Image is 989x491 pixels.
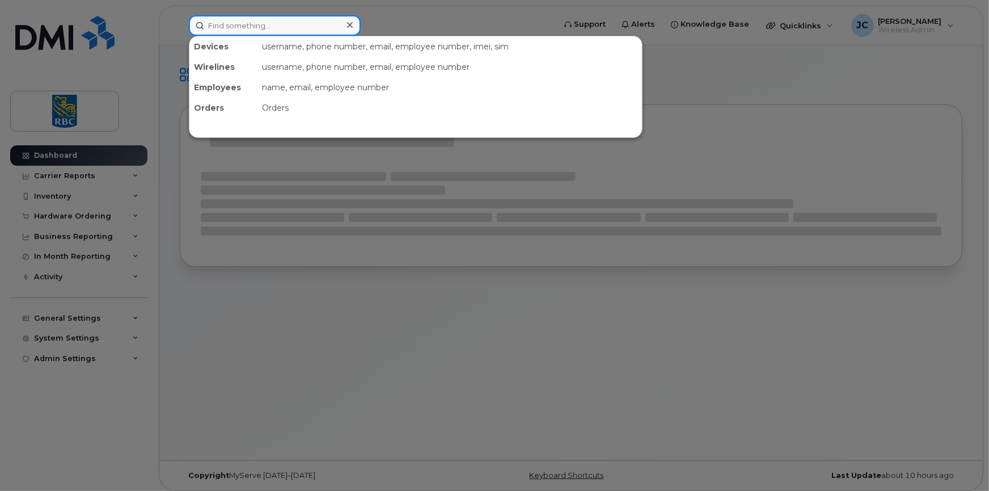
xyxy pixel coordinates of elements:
div: username, phone number, email, employee number [257,57,642,77]
div: Devices [189,36,257,57]
div: Employees [189,77,257,98]
div: Wirelines [189,57,257,77]
div: username, phone number, email, employee number, imei, sim [257,36,642,57]
div: Orders [189,98,257,118]
div: name, email, employee number [257,77,642,98]
div: Orders [257,98,642,118]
